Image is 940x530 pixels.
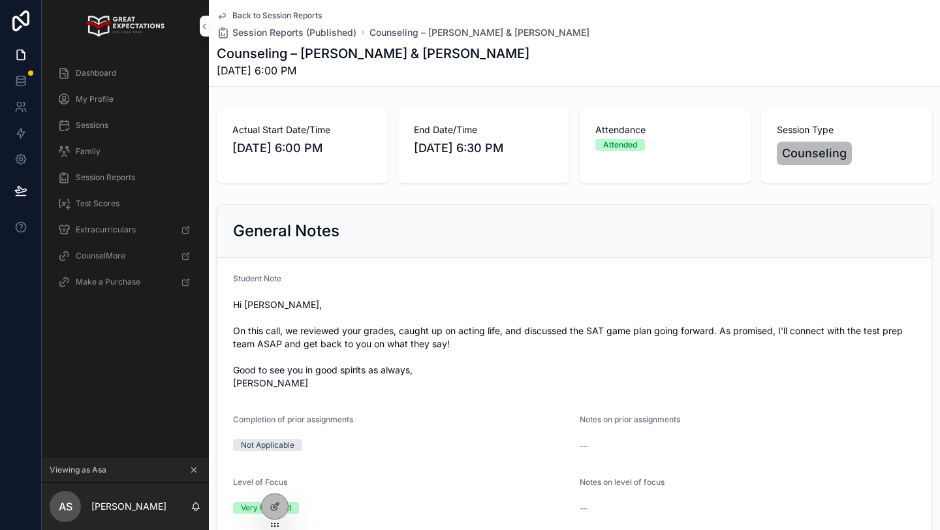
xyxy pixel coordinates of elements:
span: Attendance [595,123,735,136]
a: Counseling – [PERSON_NAME] & [PERSON_NAME] [369,26,589,39]
span: Test Scores [76,198,119,209]
a: Family [50,140,201,163]
span: [DATE] 6:00 PM [217,63,529,78]
img: App logo [86,16,164,37]
h1: Counseling – [PERSON_NAME] & [PERSON_NAME] [217,44,529,63]
span: Notes on level of focus [580,477,665,487]
span: Level of Focus [233,477,287,487]
span: [DATE] 6:00 PM [232,139,372,157]
span: Completion of prior assignments [233,414,353,424]
span: End Date/Time [414,123,554,136]
span: Student Note [233,273,281,283]
h2: General Notes [233,221,339,242]
div: Very Focused [241,502,291,514]
span: Actual Start Date/Time [232,123,372,136]
span: CounselMore [76,251,125,261]
p: [PERSON_NAME] [91,500,166,513]
span: [DATE] 6:30 PM [414,139,554,157]
span: Viewing as Asa [50,465,106,475]
span: Session Type [777,123,916,136]
span: Notes on prior assignments [580,414,680,424]
a: My Profile [50,87,201,111]
span: Session Reports (Published) [232,26,356,39]
span: Sessions [76,120,108,131]
span: Extracurriculars [76,225,136,235]
span: Dashboard [76,68,116,78]
a: Extracurriculars [50,218,201,242]
span: AS [59,499,72,514]
span: -- [580,439,587,452]
a: Session Reports (Published) [217,26,356,39]
a: Test Scores [50,192,201,215]
div: Attended [603,139,637,151]
span: Make a Purchase [76,277,140,287]
span: Hi [PERSON_NAME], On this call, we reviewed your grades, caught up on acting life, and discussed ... [233,298,916,390]
a: Sessions [50,114,201,137]
span: Session Reports [76,172,135,183]
span: Family [76,146,101,157]
a: Make a Purchase [50,270,201,294]
span: My Profile [76,94,114,104]
span: -- [580,502,587,515]
a: CounselMore [50,244,201,268]
span: Back to Session Reports [232,10,322,21]
a: Back to Session Reports [217,10,322,21]
a: Session Reports [50,166,201,189]
span: Counseling [782,144,847,163]
div: scrollable content [42,52,209,311]
div: Not Applicable [241,439,294,451]
a: Dashboard [50,61,201,85]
